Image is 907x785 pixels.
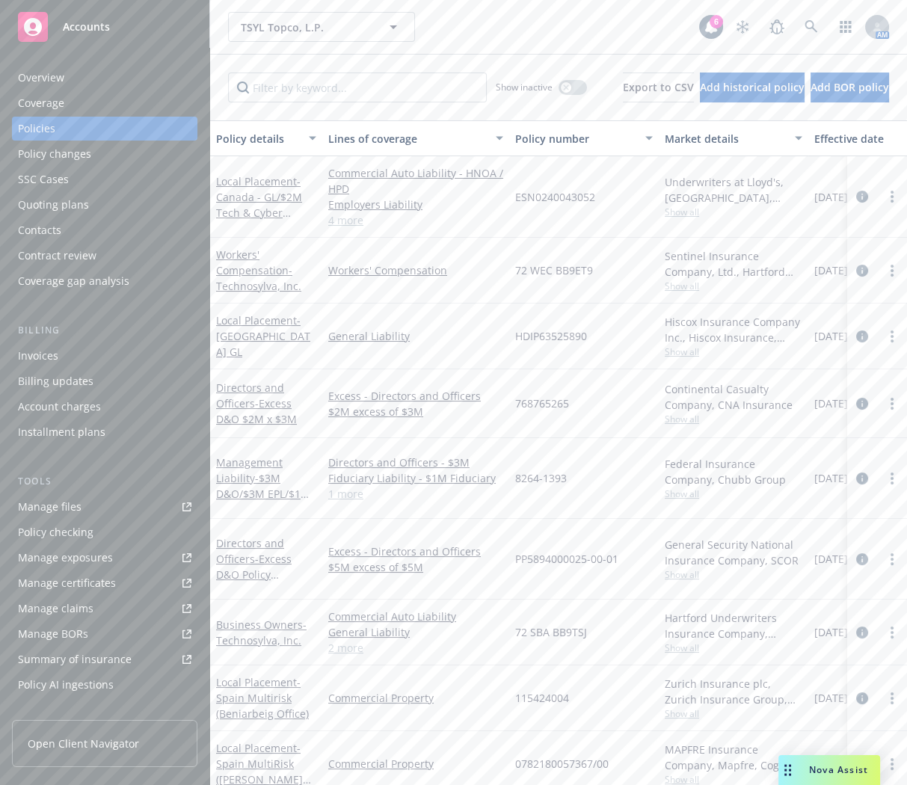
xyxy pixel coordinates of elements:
span: [DATE] [814,328,848,344]
a: 2 more [328,640,503,656]
a: more [883,188,901,206]
a: 4 more [328,212,503,228]
span: [DATE] [814,395,848,411]
button: Add BOR policy [811,73,889,102]
span: HDIP63525890 [515,328,587,344]
a: Local Placement [216,313,310,359]
a: Switch app [831,12,861,42]
a: circleInformation [853,689,871,707]
a: Quoting plans [12,193,197,217]
a: Policies [12,117,197,141]
a: Manage claims [12,597,197,621]
a: more [883,755,901,773]
div: Coverage [18,91,64,115]
a: circleInformation [853,624,871,641]
a: SSC Cases [12,167,197,191]
a: Commercial Auto Liability [328,609,503,624]
a: Local Placement [216,675,309,721]
a: Policy AI ingestions [12,673,197,697]
span: Show all [665,568,802,581]
span: TSYL Topco, L.P. [241,19,370,35]
a: circleInformation [853,262,871,280]
button: Lines of coverage [322,120,509,156]
span: 115424004 [515,690,569,706]
a: Fiduciary Liability - $1M Fiduciary [328,470,503,486]
a: Stop snowing [728,12,757,42]
div: Policy number [515,131,636,147]
span: 768765265 [515,395,569,411]
span: - Canada - GL/$2M Tech & Cyber (Heartland Software Solutions, Inc.) [216,174,316,251]
div: Coverage gap analysis [18,269,129,293]
a: Manage certificates [12,571,197,595]
a: General Liability [328,624,503,640]
div: MAPFRE Insurance Company, Mapfre, Cogesa Insurance ([GEOGRAPHIC_DATA] Local Broker) [665,742,802,773]
div: General Security National Insurance Company, SCOR [665,537,802,568]
a: Summary of insurance [12,647,197,671]
a: General Liability [328,328,503,344]
div: Invoices [18,344,58,368]
div: Policy details [216,131,300,147]
button: Policy number [509,120,659,156]
div: Underwriters at Lloyd's, [GEOGRAPHIC_DATA], [PERSON_NAME] of [GEOGRAPHIC_DATA], [PERSON_NAME] Ins... [665,174,802,206]
div: Manage BORs [18,622,88,646]
span: [DATE] [814,470,848,486]
a: more [883,624,901,641]
span: Export to CSV [623,80,694,94]
div: SSC Cases [18,167,69,191]
div: Zurich Insurance plc, Zurich Insurance Group, Cogesa Insurance ([GEOGRAPHIC_DATA] Local Broker) [665,676,802,707]
a: circleInformation [853,395,871,413]
span: 72 WEC BB9ET9 [515,262,593,278]
div: 6 [710,15,723,28]
a: Commercial Property [328,756,503,772]
a: Excess - Directors and Officers $5M excess of $5M [328,544,503,575]
span: Accounts [63,21,110,33]
div: Policies [18,117,55,141]
button: Market details [659,120,808,156]
a: Report a Bug [762,12,792,42]
button: Nova Assist [778,755,880,785]
span: - Technosylva, Inc. [216,618,307,647]
a: Directors and Officers [216,536,292,597]
div: Market details [665,131,786,147]
a: Billing updates [12,369,197,393]
a: Manage BORs [12,622,197,646]
a: circleInformation [853,327,871,345]
div: Installment plans [18,420,105,444]
a: circleInformation [853,188,871,206]
span: Show inactive [496,81,553,93]
a: Commercial Auto Liability - HNOA / HPD [328,165,503,197]
button: TSYL Topco, L.P. [228,12,415,42]
span: Show all [665,707,802,720]
span: [DATE] [814,624,848,640]
span: Add historical policy [700,80,805,94]
span: 8264-1393 [515,470,567,486]
div: Summary of insurance [18,647,132,671]
div: Hiscox Insurance Company Inc., Hiscox Insurance, Cogesa Insurance ([GEOGRAPHIC_DATA] Local Broker) [665,314,802,345]
div: Continental Casualty Company, CNA Insurance [665,381,802,413]
a: Search [796,12,826,42]
span: 0782180057367/00 [515,756,609,772]
a: circleInformation [853,470,871,487]
a: more [883,395,901,413]
span: [DATE] [814,690,848,706]
a: Installment plans [12,420,197,444]
span: - [GEOGRAPHIC_DATA] GL [216,313,310,359]
div: Policy checking [18,520,93,544]
div: Drag to move [778,755,797,785]
a: Local Placement [216,174,316,251]
button: Add historical policy [700,73,805,102]
div: Manage exposures [18,546,113,570]
a: Workers' Compensation [216,247,301,293]
a: Overview [12,66,197,90]
a: more [883,689,901,707]
a: Manage exposures [12,546,197,570]
a: Coverage [12,91,197,115]
span: Nova Assist [809,763,868,776]
a: Business Owners [216,618,307,647]
a: Employers Liability [328,197,503,212]
a: 1 more [328,486,503,502]
a: Commercial Property [328,690,503,706]
a: Contacts [12,218,197,242]
a: circleInformation [853,550,871,568]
